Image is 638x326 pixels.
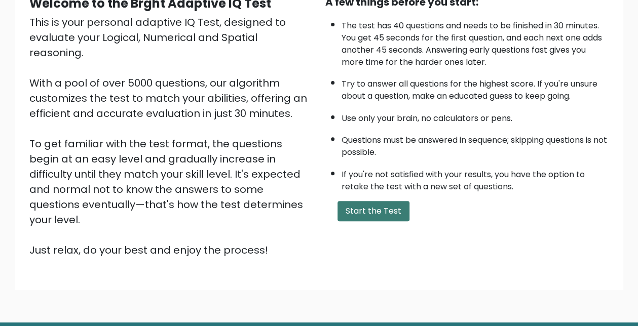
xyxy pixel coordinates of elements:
[29,15,313,258] div: This is your personal adaptive IQ Test, designed to evaluate your Logical, Numerical and Spatial ...
[342,15,609,68] li: The test has 40 questions and needs to be finished in 30 minutes. You get 45 seconds for the firs...
[342,164,609,193] li: If you're not satisfied with your results, you have the option to retake the test with a new set ...
[342,129,609,158] li: Questions must be answered in sequence; skipping questions is not possible.
[342,107,609,125] li: Use only your brain, no calculators or pens.
[342,73,609,102] li: Try to answer all questions for the highest score. If you're unsure about a question, make an edu...
[337,201,409,221] button: Start the Test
